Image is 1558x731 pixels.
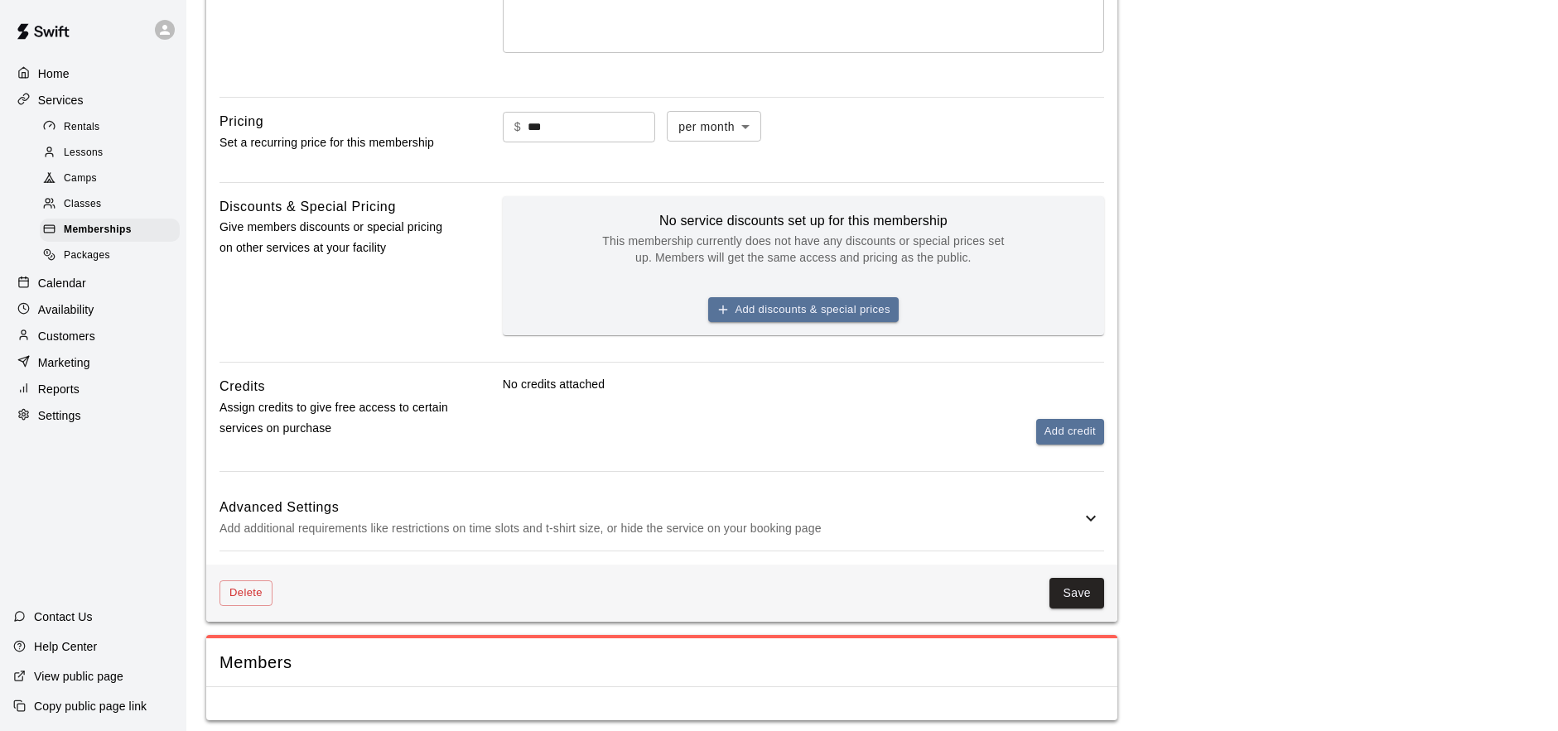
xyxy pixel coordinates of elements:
p: Give members discounts or special pricing on other services at your facility [219,217,450,258]
span: Members [219,652,1104,674]
p: Add additional requirements like restrictions on time slots and t-shirt size, or hide the service... [219,518,1081,539]
a: Rentals [40,114,186,140]
button: Add credit [1036,419,1104,445]
p: Customers [38,328,95,344]
span: Packages [64,248,110,264]
a: Home [13,61,173,86]
a: Calendar [13,271,173,296]
p: Home [38,65,70,82]
a: Memberships [40,218,186,243]
a: Customers [13,324,173,349]
span: Rentals [64,119,100,136]
h6: Advanced Settings [219,497,1081,518]
a: Services [13,88,173,113]
p: Copy public page link [34,698,147,714]
div: Rentals [40,116,180,139]
p: Settings [38,407,81,424]
h6: No service discounts set up for this membership [596,209,1011,233]
div: Packages [40,244,180,267]
div: Camps [40,167,180,190]
div: Memberships [40,219,180,242]
p: Set a recurring price for this membership [219,132,450,153]
h6: Credits [219,376,265,397]
p: Assign credits to give free access to certain services on purchase [219,397,450,439]
p: View public page [34,668,123,685]
h6: Pricing [219,111,263,132]
p: Reports [38,381,80,397]
a: Marketing [13,350,173,375]
p: Services [38,92,84,108]
a: Lessons [40,140,186,166]
div: Advanced SettingsAdd additional requirements like restrictions on time slots and t-shirt size, or... [219,485,1104,551]
a: Classes [40,192,186,218]
p: $ [514,118,521,136]
a: Packages [40,243,186,269]
span: Classes [64,196,101,213]
p: Marketing [38,354,90,371]
p: Contact Us [34,608,93,625]
button: Add discounts & special prices [708,297,899,323]
a: Reports [13,377,173,402]
h6: Discounts & Special Pricing [219,196,396,218]
span: Lessons [64,145,104,161]
p: Help Center [34,638,97,655]
p: This membership currently does not have any discounts or special prices set up. Members will get ... [596,233,1011,266]
a: Camps [40,166,186,192]
span: Memberships [64,222,132,238]
p: Calendar [38,275,86,291]
a: Availability [13,297,173,322]
div: Classes [40,193,180,216]
div: per month [667,111,761,142]
div: Lessons [40,142,180,165]
p: No credits attached [503,376,1104,392]
span: Camps [64,171,97,187]
button: Delete [219,580,273,606]
p: Availability [38,301,94,318]
button: Save [1049,578,1104,608]
a: Settings [13,403,173,428]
